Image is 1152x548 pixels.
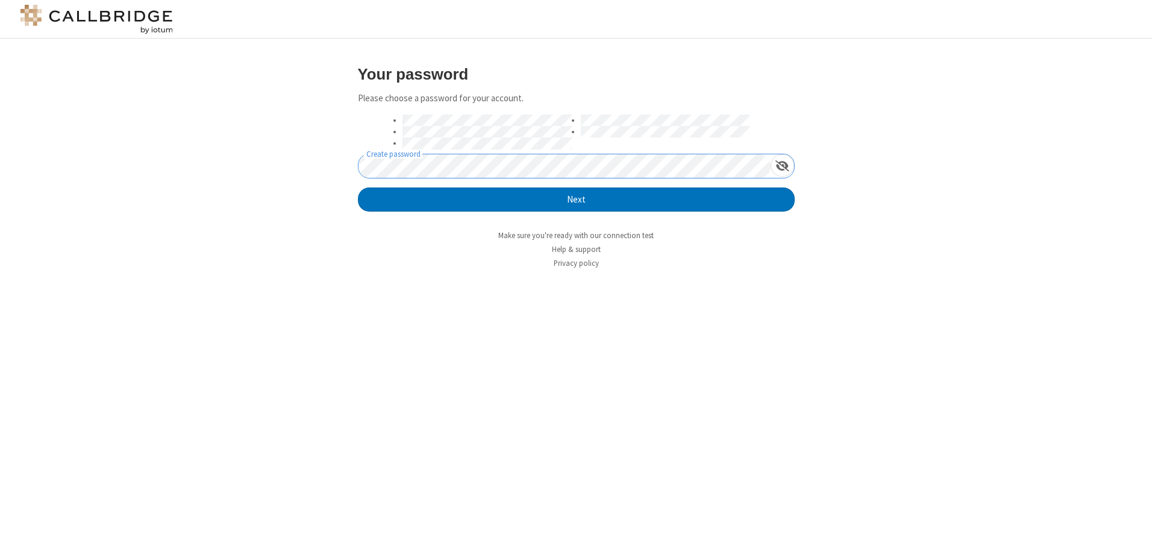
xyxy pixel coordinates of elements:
a: Help & support [552,244,601,254]
input: Create password [358,154,771,178]
a: Make sure you're ready with our connection test [498,230,654,241]
h3: Your password [358,66,795,83]
div: Show password [771,154,794,177]
a: Privacy policy [554,258,599,268]
p: Please choose a password for your account. [358,92,795,106]
img: logo@2x.png [18,5,175,34]
button: Next [358,187,795,212]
